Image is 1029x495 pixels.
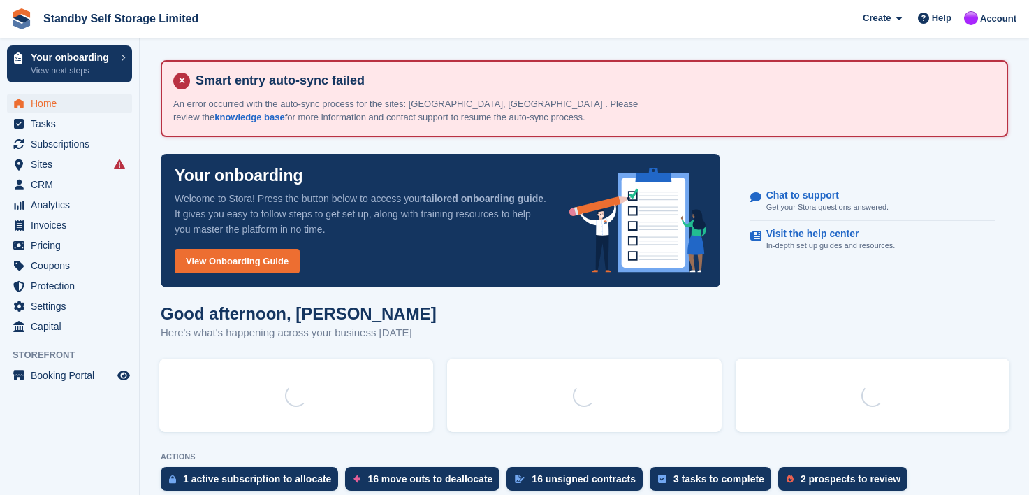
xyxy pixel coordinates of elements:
[964,11,978,25] img: Sue Ford
[673,473,764,485] div: 3 tasks to complete
[658,475,666,483] img: task-75834270c22a3079a89374b754ae025e5fb1db73e45f91037f5363f120a921f8.svg
[569,168,706,273] img: onboarding-info-6c161a55d2c0e0a8cae90662b2fe09162a5109e8cc188191df67fb4f79e88e88.svg
[7,366,132,385] a: menu
[7,317,132,336] a: menu
[766,228,884,240] p: Visit the help center
[31,366,115,385] span: Booking Portal
[175,249,300,273] a: View Onboarding Guide
[932,11,951,25] span: Help
[7,94,132,113] a: menu
[787,475,794,483] img: prospect-51fa495bee0391a8d652442698ab0144808aea92771e9ea1ae160a38d050c398.svg
[31,195,115,215] span: Analytics
[114,159,125,170] i: Smart entry sync failures have occurred
[801,473,900,485] div: 2 prospects to review
[31,52,114,62] p: Your onboarding
[7,114,132,134] a: menu
[214,112,284,122] a: knowledge base
[190,73,995,89] h4: Smart entry auto-sync failed
[175,168,303,184] p: Your onboarding
[115,367,132,384] a: Preview store
[173,97,662,124] p: An error occurred with the auto-sync process for the sites: [GEOGRAPHIC_DATA], [GEOGRAPHIC_DATA] ...
[7,236,132,255] a: menu
[31,175,115,194] span: CRM
[31,134,115,154] span: Subscriptions
[31,276,115,296] span: Protection
[750,221,995,259] a: Visit the help center In-depth set up guides and resources.
[7,175,132,194] a: menu
[11,8,32,29] img: stora-icon-8386f47178a22dfd0bd8f6a31ec36ba5ce8667c1dd55bd0f319d3a0aa187defe.svg
[7,155,132,174] a: menu
[863,11,891,25] span: Create
[7,276,132,296] a: menu
[161,452,1008,461] p: ACTIONS
[31,114,115,134] span: Tasks
[161,325,437,341] p: Here's what's happening across your business [DATE]
[7,195,132,215] a: menu
[31,256,115,275] span: Coupons
[31,236,115,255] span: Pricing
[423,193,543,204] strong: tailored onboarding guide
[7,296,132,316] a: menu
[31,296,115,316] span: Settings
[31,215,115,235] span: Invoices
[7,134,132,154] a: menu
[532,473,636,485] div: 16 unsigned contracts
[766,189,877,201] p: Chat to support
[31,155,115,174] span: Sites
[31,317,115,336] span: Capital
[515,475,525,483] img: contract_signature_icon-13c848040528278c33f63329250d36e43548de30e8caae1d1a13099fd9432cc5.svg
[38,7,204,30] a: Standby Self Storage Limited
[750,182,995,221] a: Chat to support Get your Stora questions answered.
[7,215,132,235] a: menu
[7,45,132,82] a: Your onboarding View next steps
[766,240,896,252] p: In-depth set up guides and resources.
[183,473,331,485] div: 1 active subscription to allocate
[13,348,139,362] span: Storefront
[161,304,437,323] h1: Good afternoon, [PERSON_NAME]
[7,256,132,275] a: menu
[766,201,889,213] p: Get your Stora questions answered.
[169,475,176,484] img: active_subscription_to_allocate_icon-d502201f5373d7db506a760aba3b589e785aa758c864c3986d89f69b8ff3...
[31,64,114,77] p: View next steps
[175,191,547,237] p: Welcome to Stora! Press the button below to access your . It gives you easy to follow steps to ge...
[31,94,115,113] span: Home
[367,473,492,485] div: 16 move outs to deallocate
[980,12,1016,26] span: Account
[353,475,360,483] img: move_outs_to_deallocate_icon-f764333ba52eb49d3ac5e1228854f67142a1ed5810a6f6cc68b1a99e826820c5.svg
